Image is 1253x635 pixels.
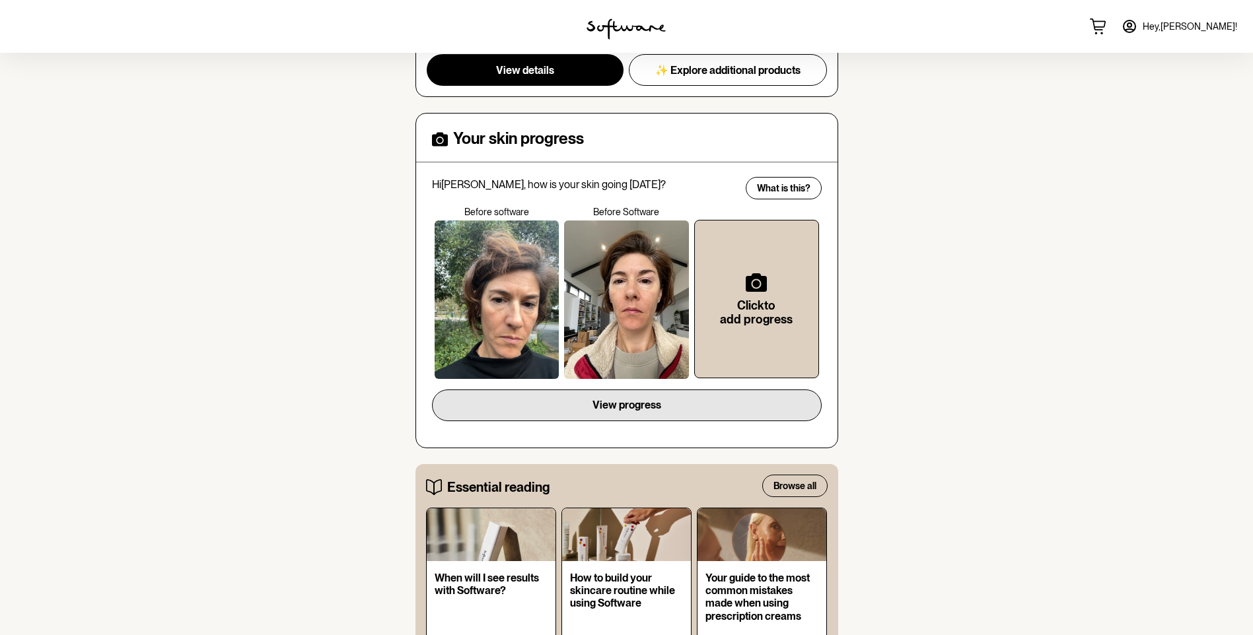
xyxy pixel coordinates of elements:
button: What is this? [746,177,822,199]
span: View details [496,64,554,77]
span: Browse all [773,481,816,492]
p: Before software [432,207,562,218]
button: View progress [432,389,822,421]
button: View details [427,54,624,86]
p: How to build your skincare routine while using Software [570,572,683,610]
p: Before Software [561,207,692,218]
img: software logo [587,18,666,40]
p: When will I see results with Software? [435,572,548,597]
p: Hi [PERSON_NAME] , how is your skin going [DATE]? [432,178,737,191]
button: ✨ Explore additional products [629,54,827,86]
span: View progress [592,399,661,411]
h6: Click to add progress [716,298,797,327]
p: Your guide to the most common mistakes made when using prescription creams [705,572,818,622]
h5: Essential reading [447,479,550,495]
span: What is this? [757,183,810,194]
button: Browse all [762,475,828,497]
span: Hey, [PERSON_NAME] ! [1143,21,1237,32]
a: Hey,[PERSON_NAME]! [1114,11,1245,42]
h4: Your skin progress [453,129,584,149]
span: ✨ Explore additional products [655,64,801,77]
